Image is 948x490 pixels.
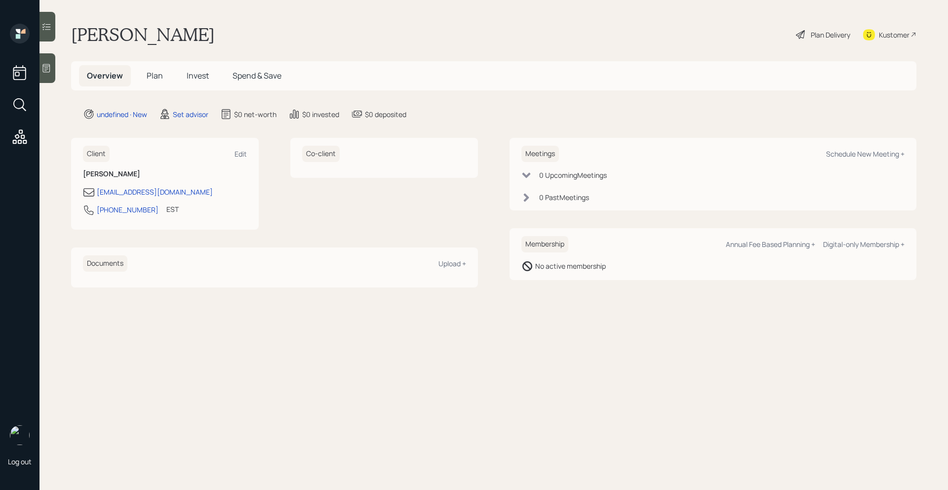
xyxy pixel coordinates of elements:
div: [PHONE_NUMBER] [97,204,158,215]
div: undefined · New [97,109,147,120]
div: Log out [8,457,32,466]
div: EST [166,204,179,214]
div: 0 Past Meeting s [539,192,589,203]
span: Spend & Save [233,70,281,81]
div: Set advisor [173,109,208,120]
img: retirable_logo.png [10,425,30,445]
div: Kustomer [879,30,909,40]
div: Annual Fee Based Planning + [726,240,815,249]
div: $0 net-worth [234,109,276,120]
div: Plan Delivery [811,30,850,40]
span: Plan [147,70,163,81]
div: Edit [235,149,247,159]
div: [EMAIL_ADDRESS][DOMAIN_NAME] [97,187,213,197]
div: No active membership [535,261,606,271]
span: Invest [187,70,209,81]
h6: Meetings [521,146,559,162]
h6: Co-client [302,146,340,162]
h1: [PERSON_NAME] [71,24,215,45]
h6: Documents [83,255,127,272]
h6: Membership [521,236,568,252]
h6: Client [83,146,110,162]
div: Schedule New Meeting + [826,149,905,159]
div: 0 Upcoming Meeting s [539,170,607,180]
span: Overview [87,70,123,81]
div: $0 deposited [365,109,406,120]
h6: [PERSON_NAME] [83,170,247,178]
div: Upload + [438,259,466,268]
div: Digital-only Membership + [823,240,905,249]
div: $0 invested [302,109,339,120]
